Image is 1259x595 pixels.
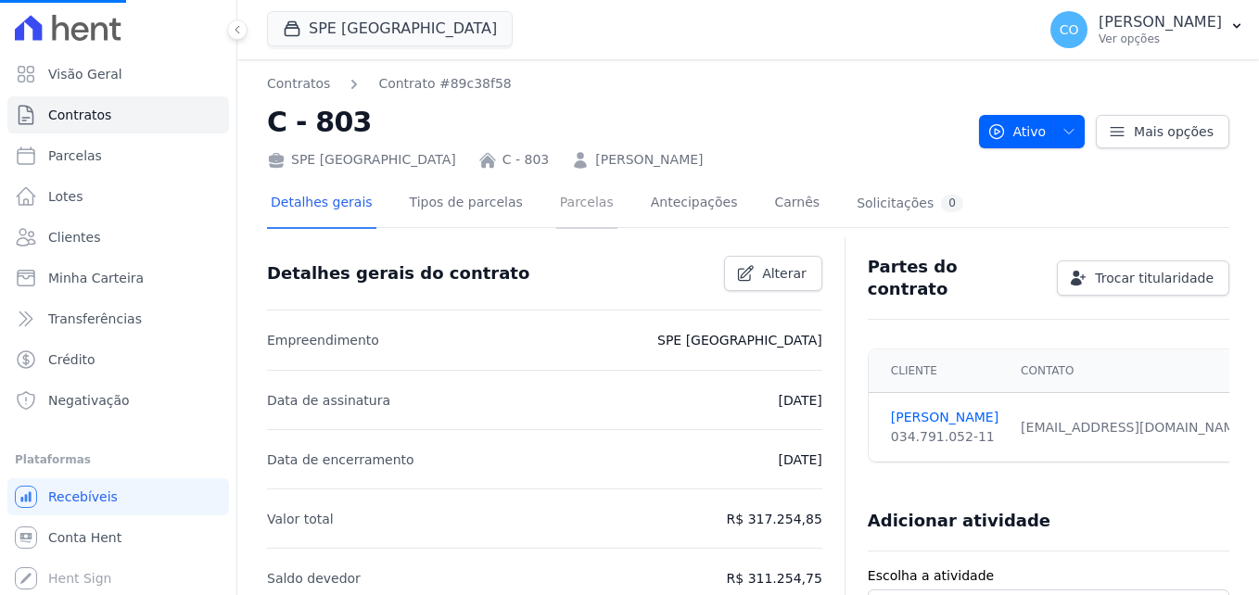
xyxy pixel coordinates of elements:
[7,300,229,337] a: Transferências
[869,349,1010,393] th: Cliente
[7,382,229,419] a: Negativação
[48,65,122,83] span: Visão Geral
[406,180,527,229] a: Tipos de parcelas
[15,449,222,471] div: Plataformas
[1057,260,1229,296] a: Trocar titularidade
[48,106,111,124] span: Contratos
[868,566,1229,586] label: Escolha a atividade
[48,391,130,410] span: Negativação
[267,508,334,530] p: Valor total
[502,150,549,170] a: C - 803
[762,264,807,283] span: Alterar
[868,510,1050,532] h3: Adicionar atividade
[778,389,821,411] p: [DATE]
[941,195,963,212] div: 0
[267,262,529,285] h3: Detalhes gerais do contrato
[7,137,229,174] a: Parcelas
[556,180,617,229] a: Parcelas
[48,228,100,247] span: Clientes
[1134,122,1214,141] span: Mais opções
[7,219,229,256] a: Clientes
[987,115,1047,148] span: Ativo
[1060,23,1079,36] span: CO
[857,195,963,212] div: Solicitações
[267,11,513,46] button: SPE [GEOGRAPHIC_DATA]
[267,389,390,411] p: Data de assinatura
[778,449,821,471] p: [DATE]
[724,256,822,291] a: Alterar
[48,350,95,369] span: Crédito
[979,115,1086,148] button: Ativo
[267,74,964,94] nav: Breadcrumb
[48,269,144,287] span: Minha Carteira
[267,74,512,94] nav: Breadcrumb
[727,567,822,589] p: R$ 311.254,75
[7,56,229,93] a: Visão Geral
[48,487,118,506] span: Recebíveis
[48,528,121,547] span: Conta Hent
[647,180,742,229] a: Antecipações
[770,180,823,229] a: Carnês
[267,449,414,471] p: Data de encerramento
[7,478,229,515] a: Recebíveis
[657,329,822,351] p: SPE [GEOGRAPHIC_DATA]
[267,180,376,229] a: Detalhes gerais
[267,74,330,94] a: Contratos
[1099,32,1222,46] p: Ver opções
[1095,269,1214,287] span: Trocar titularidade
[1096,115,1229,148] a: Mais opções
[267,101,964,143] h2: C - 803
[7,260,229,297] a: Minha Carteira
[1036,4,1259,56] button: CO [PERSON_NAME] Ver opções
[1021,418,1248,437] div: [EMAIL_ADDRESS][DOMAIN_NAME]
[891,427,998,447] div: 034.791.052-11
[891,408,998,427] a: [PERSON_NAME]
[853,180,967,229] a: Solicitações0
[727,508,822,530] p: R$ 317.254,85
[595,150,703,170] a: [PERSON_NAME]
[1010,349,1259,393] th: Contato
[7,96,229,133] a: Contratos
[48,310,142,328] span: Transferências
[1099,13,1222,32] p: [PERSON_NAME]
[267,567,361,589] p: Saldo devedor
[868,256,1042,300] h3: Partes do contrato
[378,74,511,94] a: Contrato #89c38f58
[48,146,102,165] span: Parcelas
[267,150,456,170] div: SPE [GEOGRAPHIC_DATA]
[48,187,83,206] span: Lotes
[7,178,229,215] a: Lotes
[7,519,229,556] a: Conta Hent
[7,341,229,378] a: Crédito
[267,329,379,351] p: Empreendimento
